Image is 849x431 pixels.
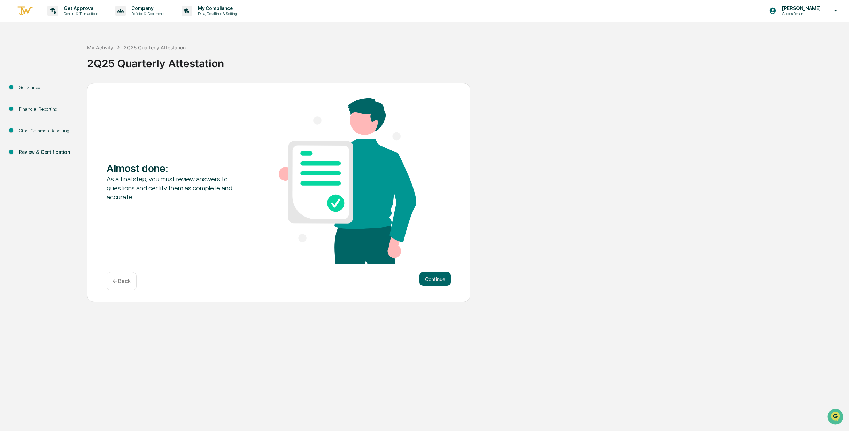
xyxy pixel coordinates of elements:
[827,408,846,427] iframe: Open customer support
[7,15,127,26] p: How can we help?
[4,85,48,97] a: 🖐️Preclearance
[14,88,45,95] span: Preclearance
[126,6,168,11] p: Company
[419,272,451,286] button: Continue
[69,118,84,123] span: Pylon
[126,11,168,16] p: Policies & Documents
[192,6,242,11] p: My Compliance
[24,60,88,66] div: We're available if you need us!
[107,174,244,202] div: As a final step, you must review answers to questions and certify them as complete and accurate.
[113,278,131,284] p: ← Back
[19,84,76,91] div: Get Started
[19,127,76,134] div: Other Common Reporting
[24,53,114,60] div: Start new chat
[51,88,56,94] div: 🗄️
[118,55,127,64] button: Start new chat
[57,88,86,95] span: Attestations
[48,85,89,97] a: 🗄️Attestations
[7,102,13,107] div: 🔎
[777,6,824,11] p: [PERSON_NAME]
[4,98,47,111] a: 🔎Data Lookup
[19,149,76,156] div: Review & Certification
[14,101,44,108] span: Data Lookup
[17,5,33,17] img: logo
[58,6,101,11] p: Get Approval
[279,98,416,264] img: Almost done
[107,162,244,174] div: Almost done :
[124,45,186,50] div: 2Q25 Quarterly Attestation
[192,11,242,16] p: Data, Deadlines & Settings
[7,88,13,94] div: 🖐️
[49,118,84,123] a: Powered byPylon
[87,52,846,70] div: 2Q25 Quarterly Attestation
[7,53,20,66] img: 1746055101610-c473b297-6a78-478c-a979-82029cc54cd1
[87,45,113,50] div: My Activity
[777,11,824,16] p: Access Persons
[19,105,76,113] div: Financial Reporting
[58,11,101,16] p: Content & Transactions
